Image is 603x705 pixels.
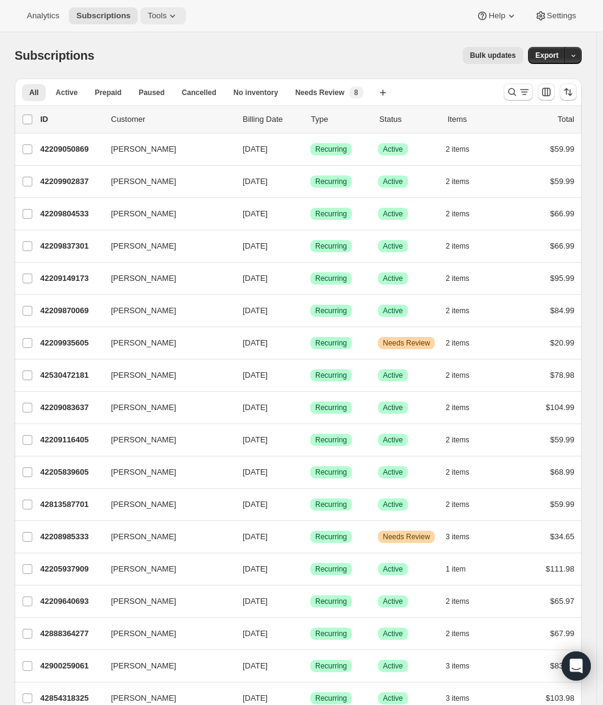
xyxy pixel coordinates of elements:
span: Recurring [315,661,347,671]
p: Customer [111,113,233,126]
button: 2 items [446,593,483,610]
span: Paused [138,88,165,97]
span: Recurring [315,629,347,639]
span: Active [55,88,77,97]
span: Settings [547,11,576,21]
span: Recurring [315,564,347,574]
span: Active [383,370,403,380]
button: [PERSON_NAME] [104,559,226,579]
span: Needs Review [295,88,344,97]
span: Subscriptions [76,11,130,21]
p: 42209870069 [40,305,101,317]
span: Active [383,306,403,316]
div: 42209149173[PERSON_NAME][DATE]SuccessRecurringSuccessActive2 items$95.99 [40,270,574,287]
span: [PERSON_NAME] [111,498,176,511]
span: [DATE] [243,500,268,509]
button: [PERSON_NAME] [104,204,226,224]
span: [PERSON_NAME] [111,369,176,381]
button: [PERSON_NAME] [104,333,226,353]
button: [PERSON_NAME] [104,140,226,159]
span: [PERSON_NAME] [111,272,176,285]
p: ID [40,113,101,126]
button: 2 items [446,399,483,416]
span: $78.98 [550,370,574,380]
span: 2 items [446,403,469,413]
span: Bulk updates [470,51,516,60]
span: [DATE] [243,403,268,412]
span: $20.99 [550,338,574,347]
button: [PERSON_NAME] [104,236,226,256]
span: Active [383,209,403,219]
span: Recurring [315,241,347,251]
span: $95.99 [550,274,574,283]
span: [PERSON_NAME] [111,337,176,349]
div: 42530472181[PERSON_NAME][DATE]SuccessRecurringSuccessActive2 items$78.98 [40,367,574,384]
span: Cancelled [182,88,216,97]
div: 42209050869[PERSON_NAME][DATE]SuccessRecurringSuccessActive2 items$59.99 [40,141,574,158]
span: Recurring [315,467,347,477]
button: [PERSON_NAME] [104,527,226,547]
div: 42209935605[PERSON_NAME][DATE]SuccessRecurringWarningNeeds Review2 items$20.99 [40,335,574,352]
span: [DATE] [243,597,268,606]
div: 42208985333[PERSON_NAME][DATE]SuccessRecurringWarningNeeds Review3 items$34.65 [40,528,574,545]
span: 2 items [446,435,469,445]
div: 42813587701[PERSON_NAME][DATE]SuccessRecurringSuccessActive2 items$59.99 [40,496,574,513]
span: [DATE] [243,144,268,154]
span: [PERSON_NAME] [111,175,176,188]
button: [PERSON_NAME] [104,624,226,643]
span: Recurring [315,693,347,703]
span: Recurring [315,500,347,509]
span: 2 items [446,629,469,639]
button: 2 items [446,173,483,190]
span: $34.65 [550,532,574,541]
button: Bulk updates [463,47,523,64]
span: [PERSON_NAME] [111,660,176,672]
div: IDCustomerBilling DateTypeStatusItemsTotal [40,113,574,126]
span: Subscriptions [15,49,95,62]
span: [PERSON_NAME] [111,143,176,155]
span: Recurring [315,177,347,186]
span: 2 items [446,177,469,186]
span: 2 items [446,306,469,316]
p: 42208985333 [40,531,101,543]
div: 42209837301[PERSON_NAME][DATE]SuccessRecurringSuccessActive2 items$66.99 [40,238,574,255]
div: 42205839605[PERSON_NAME][DATE]SuccessRecurringSuccessActive2 items$68.99 [40,464,574,481]
span: [DATE] [243,241,268,250]
span: 2 items [446,144,469,154]
p: 42209050869 [40,143,101,155]
span: $104.99 [546,403,574,412]
div: 42888364277[PERSON_NAME][DATE]SuccessRecurringSuccessActive2 items$67.99 [40,625,574,642]
span: Active [383,274,403,283]
span: [PERSON_NAME] [111,305,176,317]
p: 42209902837 [40,175,101,188]
button: Help [469,7,524,24]
span: No inventory [234,88,278,97]
span: 3 items [446,693,469,703]
button: 2 items [446,270,483,287]
span: Active [383,241,403,251]
p: Status [379,113,438,126]
span: [DATE] [243,370,268,380]
span: $65.97 [550,597,574,606]
button: Tools [140,7,186,24]
button: [PERSON_NAME] [104,366,226,385]
span: [DATE] [243,338,268,347]
span: Recurring [315,370,347,380]
span: Recurring [315,338,347,348]
span: $68.99 [550,467,574,476]
span: 2 items [446,370,469,380]
button: [PERSON_NAME] [104,301,226,321]
button: Export [528,47,566,64]
button: [PERSON_NAME] [104,398,226,417]
div: Items [448,113,506,126]
button: Sort the results [560,83,577,101]
button: Subscriptions [69,7,138,24]
span: 3 items [446,661,469,671]
p: 42530472181 [40,369,101,381]
button: 2 items [446,431,483,448]
p: 42209083637 [40,402,101,414]
span: [DATE] [243,177,268,186]
p: 42205937909 [40,563,101,575]
button: Search and filter results [504,83,533,101]
span: [DATE] [243,661,268,670]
